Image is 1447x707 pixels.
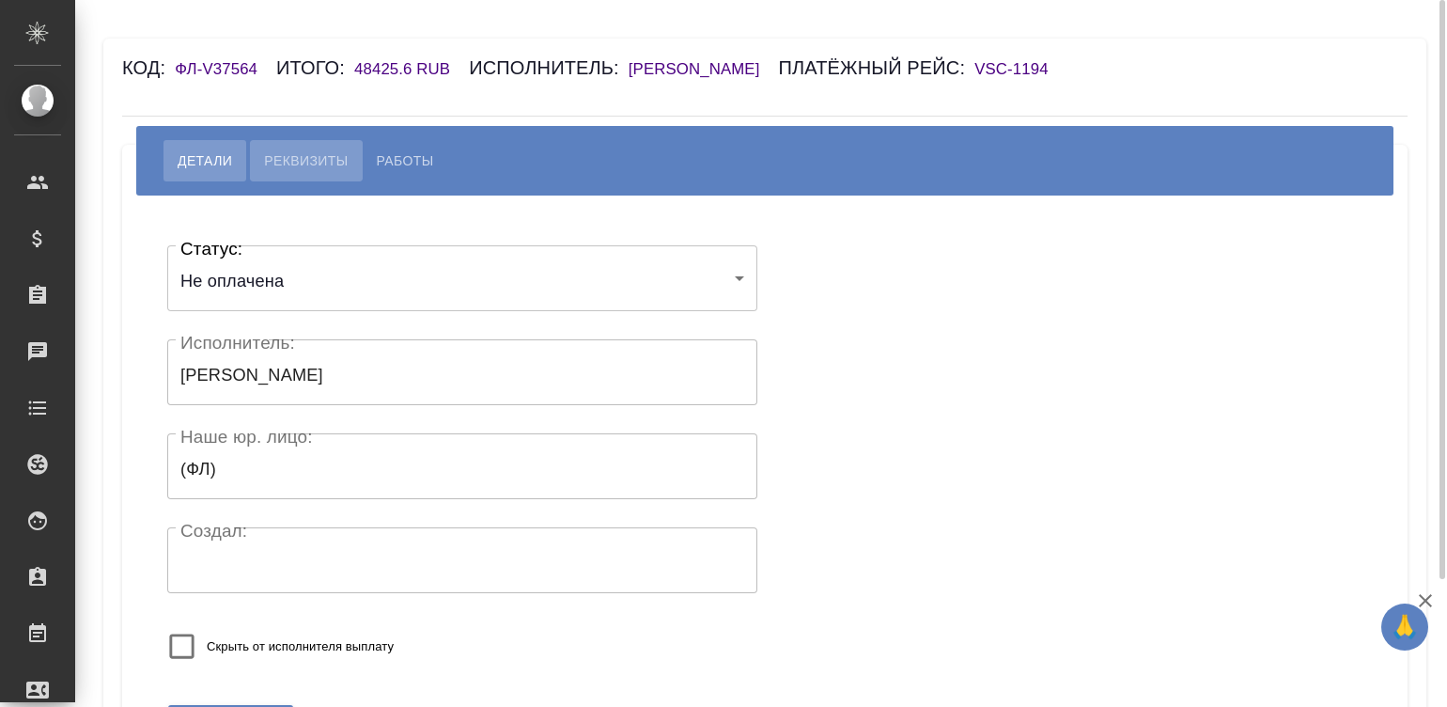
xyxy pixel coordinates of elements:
[207,637,394,656] span: Скрыть от исполнителя выплату
[354,60,469,78] h6: 48425.6 RUB
[1389,607,1421,647] span: 🙏
[276,57,354,78] h6: Итого:
[629,60,779,78] h6: [PERSON_NAME]
[178,149,232,172] span: Детали
[778,57,974,78] h6: Платёжный рейс:
[629,62,779,77] a: [PERSON_NAME]
[974,62,1066,77] a: VSC-1194
[1381,604,1428,651] button: 🙏
[377,149,434,172] span: Работы
[974,60,1066,78] h6: VSC-1194
[469,57,629,78] h6: Исполнитель:
[264,149,348,172] span: Реквизиты
[167,255,757,310] div: Не оплачена
[122,57,175,78] h6: Код:
[175,60,276,78] h6: ФЛ-V37564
